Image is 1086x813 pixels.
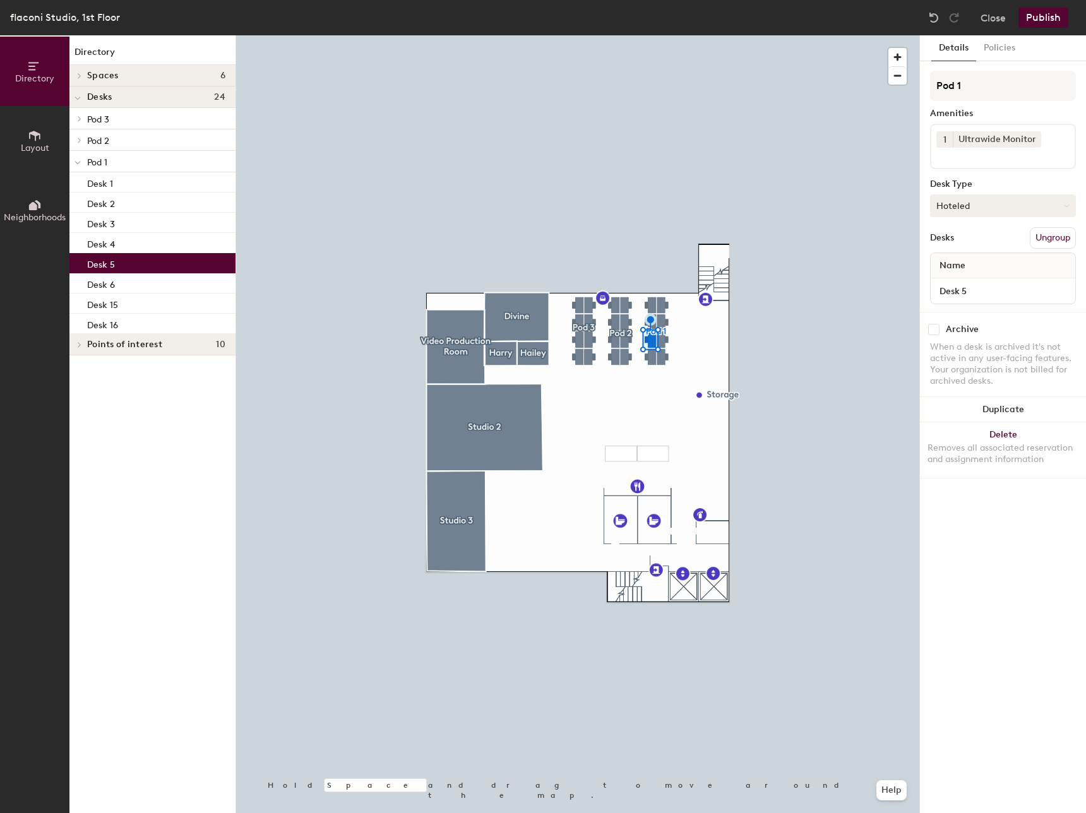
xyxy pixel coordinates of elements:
[930,179,1076,189] div: Desk Type
[876,780,907,800] button: Help
[87,195,115,210] p: Desk 2
[214,92,225,102] span: 24
[21,143,49,153] span: Layout
[87,114,109,125] span: Pod 3
[15,73,54,84] span: Directory
[87,296,118,311] p: Desk 15
[928,11,940,24] img: Undo
[1018,8,1068,28] button: Publish
[4,212,66,223] span: Neighborhoods
[87,256,115,270] p: Desk 5
[920,397,1086,422] button: Duplicate
[87,215,115,230] p: Desk 3
[1030,227,1076,249] button: Ungroup
[930,109,1076,119] div: Amenities
[87,136,109,146] span: Pod 2
[933,254,972,277] span: Name
[943,133,946,146] span: 1
[220,71,225,81] span: 6
[981,8,1006,28] button: Close
[87,92,112,102] span: Desks
[948,11,960,24] img: Redo
[920,422,1086,478] button: DeleteRemoves all associated reservation and assignment information
[953,131,1041,148] div: Ultrawide Monitor
[936,131,953,148] button: 1
[87,235,115,250] p: Desk 4
[10,9,120,25] div: flaconi Studio, 1st Floor
[930,341,1076,387] div: When a desk is archived it's not active in any user-facing features. Your organization is not bil...
[946,324,979,335] div: Archive
[87,340,162,350] span: Points of interest
[87,276,115,290] p: Desk 6
[933,282,1073,300] input: Unnamed desk
[87,175,113,189] p: Desk 1
[930,194,1076,217] button: Hoteled
[87,157,107,168] span: Pod 1
[931,35,976,61] button: Details
[87,71,119,81] span: Spaces
[216,340,225,350] span: 10
[976,35,1023,61] button: Policies
[930,233,954,243] div: Desks
[69,45,236,65] h1: Directory
[928,442,1078,465] div: Removes all associated reservation and assignment information
[87,316,118,331] p: Desk 16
